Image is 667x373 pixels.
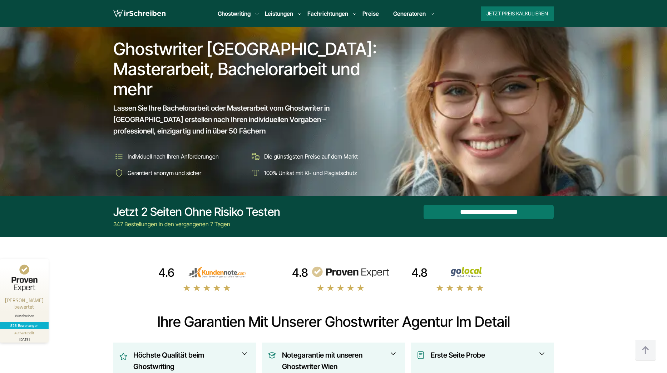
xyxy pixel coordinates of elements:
h3: Erste Seite Probe [431,349,543,372]
img: Höchste Qualität beim Ghostwriting [119,351,128,362]
img: logo wirschreiben [113,8,165,19]
img: button top [635,340,656,361]
span: Lassen Sie Ihre Bachelorarbeit oder Masterarbeit vom Ghostwriter in [GEOGRAPHIC_DATA] erstellen n... [113,102,369,137]
img: Wirschreiben Bewertungen [430,266,509,278]
img: provenexpert reviews [311,266,390,278]
img: Garantiert anonym und sicher [113,167,125,179]
img: Notegarantie mit unseren Ghostwriter Wien [268,351,276,359]
a: Leistungen [265,9,293,18]
div: 4.8 [292,266,308,280]
h3: Höchste Qualität beim Ghostwriting [133,349,246,372]
button: Jetzt Preis kalkulieren [481,6,554,21]
img: stars [436,284,484,292]
img: 100% Unikat mit KI- und Plagiatschutz [250,167,261,179]
div: [DATE] [3,336,46,341]
a: Ghostwriting [218,9,251,18]
div: 347 Bestellungen in den vergangenen 7 Tagen [113,220,280,228]
div: 4.6 [158,266,174,280]
a: Fachrichtungen [307,9,348,18]
img: stars [316,284,365,292]
h3: Notegarantie mit unseren Ghostwriter Wien [282,349,395,372]
a: Generatoren [393,9,426,18]
a: Preise [362,10,379,17]
li: Individuell nach Ihren Anforderungen [113,151,245,162]
img: stars [183,284,231,292]
div: Authentizität [14,330,35,336]
div: 4.8 [411,266,428,280]
h1: Ghostwriter [GEOGRAPHIC_DATA]: Masterarbeit, Bachelorarbeit und mehr [113,39,382,99]
img: Die günstigsten Preise auf dem Markt [250,151,261,162]
div: Wirschreiben [3,314,46,318]
li: 100% Unikat mit KI- und Plagiatschutz [250,167,381,179]
img: Erste Seite Probe [416,351,425,359]
h2: Ihre Garantien mit unserer Ghostwriter Agentur im Detail [113,313,554,330]
img: Individuell nach Ihren Anforderungen [113,151,125,162]
img: kundennote [177,266,256,278]
li: Die günstigsten Preise auf dem Markt [250,151,381,162]
div: Jetzt 2 Seiten ohne Risiko testen [113,205,280,219]
li: Garantiert anonym und sicher [113,167,245,179]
